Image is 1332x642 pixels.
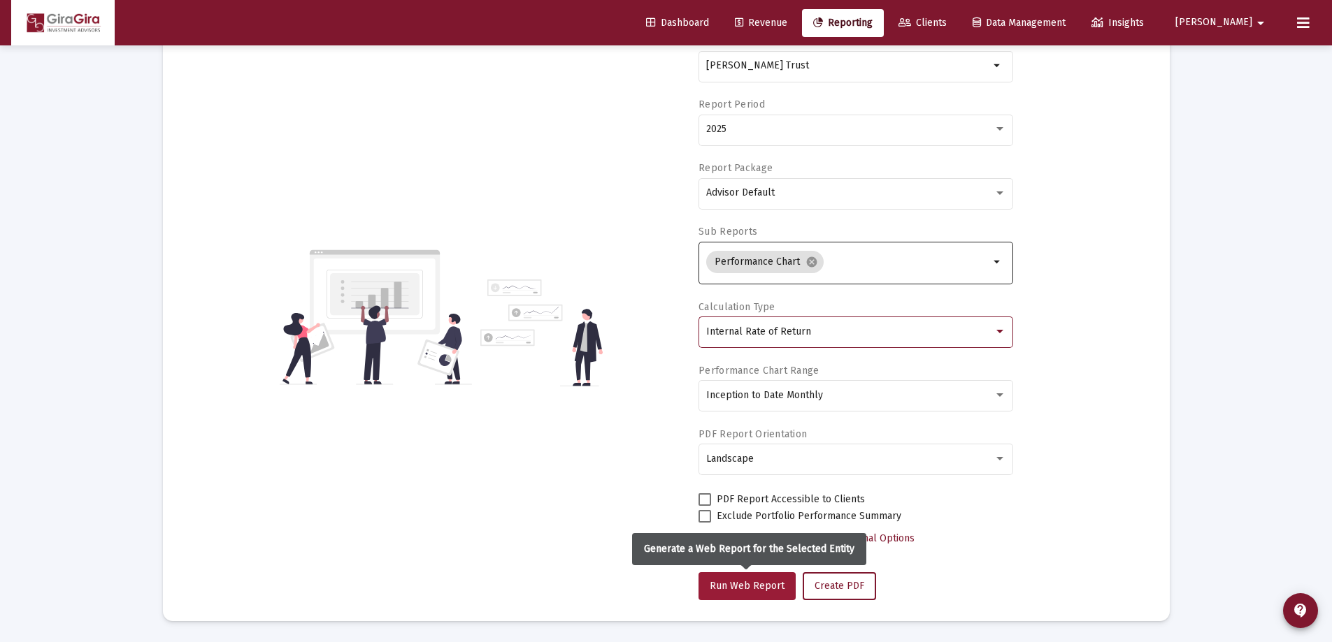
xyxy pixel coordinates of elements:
[813,17,873,29] span: Reporting
[973,17,1066,29] span: Data Management
[802,9,884,37] a: Reporting
[803,572,876,600] button: Create PDF
[699,99,765,110] label: Report Period
[22,9,104,37] img: Dashboard
[805,256,818,268] mat-icon: cancel
[706,248,989,276] mat-chip-list: Selection
[815,580,864,592] span: Create PDF
[706,453,754,465] span: Landscape
[1080,9,1155,37] a: Insights
[699,226,757,238] label: Sub Reports
[706,60,989,71] input: Search or select an account or household
[706,187,775,198] span: Advisor Default
[699,365,819,377] label: Performance Chart Range
[706,389,823,401] span: Inception to Date Monthly
[717,508,901,525] span: Exclude Portfolio Performance Summary
[735,17,787,29] span: Revenue
[989,57,1006,74] mat-icon: arrow_drop_down
[1159,8,1286,36] button: [PERSON_NAME]
[887,9,958,37] a: Clients
[699,428,807,440] label: PDF Report Orientation
[699,301,775,313] label: Calculation Type
[699,162,773,174] label: Report Package
[1175,17,1252,29] span: [PERSON_NAME]
[706,123,726,135] span: 2025
[989,254,1006,270] mat-icon: arrow_drop_down
[961,9,1077,37] a: Data Management
[480,279,603,386] img: reporting-alt
[710,580,785,592] span: Run Web Report
[717,491,865,508] span: PDF Report Accessible to Clients
[833,532,915,544] span: Additional Options
[710,532,807,544] span: Select Custom Period
[724,9,799,37] a: Revenue
[1091,17,1144,29] span: Insights
[1292,602,1309,619] mat-icon: contact_support
[898,17,947,29] span: Clients
[280,248,472,386] img: reporting
[1252,9,1269,37] mat-icon: arrow_drop_down
[646,17,709,29] span: Dashboard
[699,572,796,600] button: Run Web Report
[706,251,824,273] mat-chip: Performance Chart
[706,326,811,337] span: Internal Rate of Return
[635,9,720,37] a: Dashboard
